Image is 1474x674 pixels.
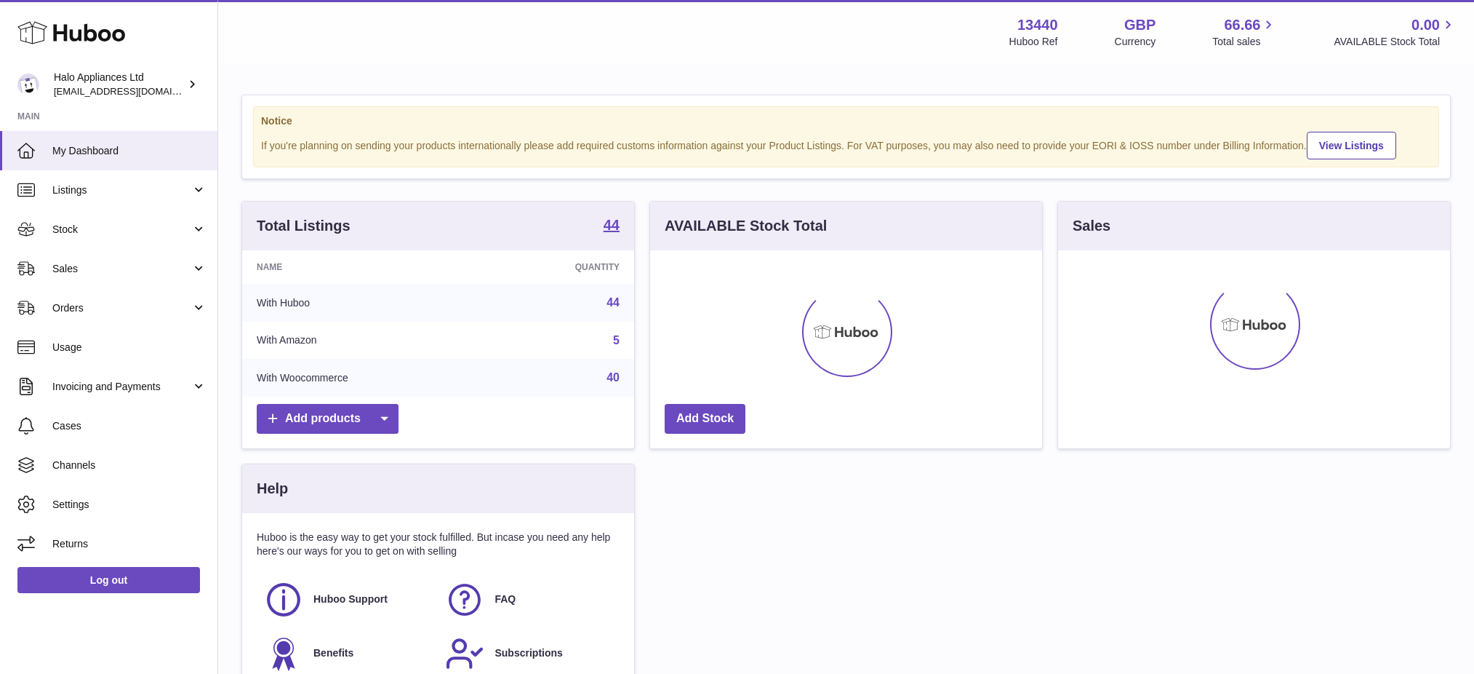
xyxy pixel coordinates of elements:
h3: AVAILABLE Stock Total [665,216,827,236]
a: View Listings [1307,132,1396,159]
h3: Sales [1073,216,1110,236]
td: With Amazon [242,322,486,360]
div: Huboo Ref [1009,35,1058,49]
a: Benefits [264,634,430,673]
span: Usage [52,341,207,354]
strong: 44 [604,218,620,232]
a: Add products [257,404,398,434]
a: 66.66 Total sales [1212,15,1277,49]
strong: 13440 [1017,15,1058,35]
div: Currency [1115,35,1156,49]
a: FAQ [445,580,612,619]
span: Listings [52,183,191,197]
th: Quantity [486,250,634,284]
span: Sales [52,262,191,276]
span: Returns [52,537,207,551]
span: 66.66 [1224,15,1260,35]
span: My Dashboard [52,144,207,158]
h3: Total Listings [257,216,351,236]
td: With Woocommerce [242,359,486,397]
img: internalAdmin-13440@internal.huboo.com [17,74,39,95]
a: Add Stock [665,404,745,434]
a: 40 [606,371,620,384]
span: Benefits [313,646,353,660]
span: [EMAIL_ADDRESS][DOMAIN_NAME] [54,85,214,97]
strong: GBP [1124,15,1155,35]
td: With Huboo [242,284,486,322]
span: AVAILABLE Stock Total [1334,35,1457,49]
span: FAQ [494,592,516,606]
span: Channels [52,459,207,472]
a: Subscriptions [445,634,612,673]
strong: Notice [261,114,1431,128]
h3: Help [257,479,288,499]
a: 0.00 AVAILABLE Stock Total [1334,15,1457,49]
a: 44 [604,218,620,235]
span: Huboo Support [313,592,388,606]
a: Log out [17,567,200,593]
th: Name [242,250,486,284]
a: 44 [606,296,620,309]
a: 5 [613,334,620,346]
div: Halo Appliances Ltd [54,71,185,98]
div: If you're planning on sending your products internationally please add required customs informati... [261,130,1431,159]
p: Huboo is the easy way to get your stock fulfilled. But incase you need any help here's our ways f... [257,531,620,558]
span: Settings [52,498,207,512]
span: Total sales [1212,35,1277,49]
span: Subscriptions [494,646,562,660]
span: Invoicing and Payments [52,380,191,394]
a: Huboo Support [264,580,430,619]
span: Stock [52,223,191,237]
span: 0.00 [1411,15,1440,35]
span: Orders [52,301,191,315]
span: Cases [52,419,207,433]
